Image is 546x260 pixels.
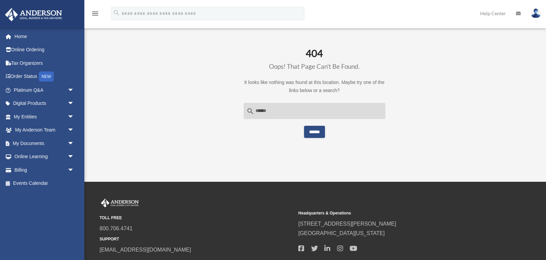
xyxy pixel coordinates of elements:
[67,137,81,150] span: arrow_drop_down
[67,150,81,164] span: arrow_drop_down
[67,97,81,111] span: arrow_drop_down
[113,9,120,17] i: search
[91,9,99,18] i: menu
[269,62,360,70] small: Oops! That page can’t be found.
[100,214,294,222] small: TOLL FREE
[5,97,84,110] a: Digital Productsarrow_drop_down
[5,177,84,190] a: Events Calendar
[67,83,81,97] span: arrow_drop_down
[5,110,84,123] a: My Entitiesarrow_drop_down
[531,8,541,18] img: User Pic
[91,12,99,18] a: menu
[67,123,81,137] span: arrow_drop_down
[5,70,84,84] a: Order StatusNEW
[5,56,84,70] a: Tax Organizers
[5,163,84,177] a: Billingarrow_drop_down
[298,230,385,236] a: [GEOGRAPHIC_DATA][US_STATE]
[5,150,84,164] a: Online Learningarrow_drop_down
[100,226,133,231] a: 800.706.4741
[3,8,64,21] img: Anderson Advisors Platinum Portal
[100,247,191,253] a: [EMAIL_ADDRESS][DOMAIN_NAME]
[244,78,385,95] p: It looks like nothing was found at this location. Maybe try one of the links below or a search?
[298,210,492,217] small: Headquarters & Operations
[100,236,294,243] small: SUPPORT
[39,71,54,82] div: NEW
[67,110,81,124] span: arrow_drop_down
[5,123,84,137] a: My Anderson Teamarrow_drop_down
[5,30,84,43] a: Home
[5,43,84,57] a: Online Ordering
[246,107,254,115] i: search
[5,137,84,150] a: My Documentsarrow_drop_down
[5,83,84,97] a: Platinum Q&Aarrow_drop_down
[244,48,385,71] h1: 404
[100,199,140,207] img: Anderson Advisors Platinum Portal
[298,221,396,227] a: [STREET_ADDRESS][PERSON_NAME]
[67,163,81,177] span: arrow_drop_down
